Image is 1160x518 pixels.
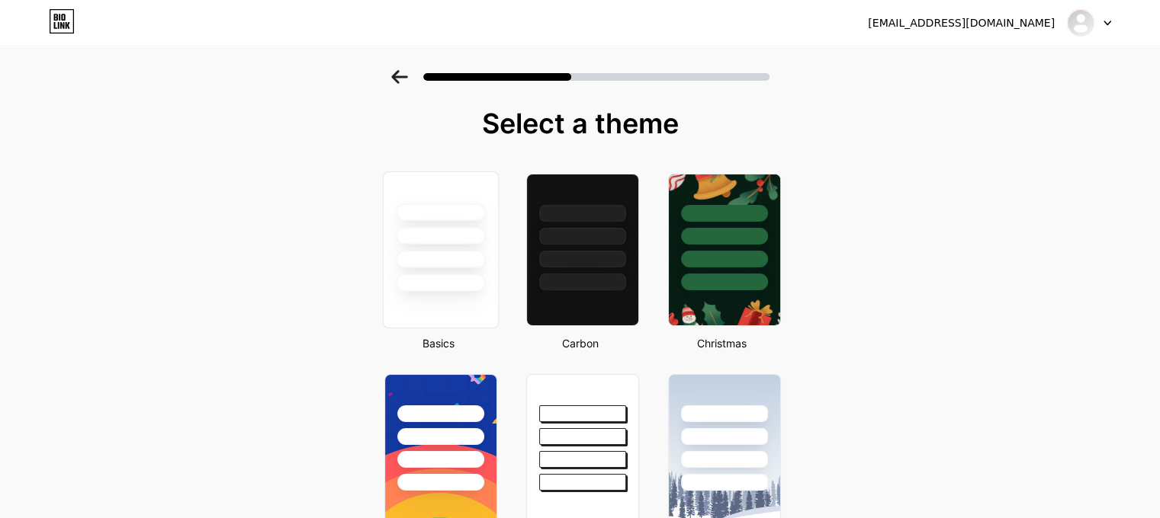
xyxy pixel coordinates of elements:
div: [EMAIL_ADDRESS][DOMAIN_NAME] [868,15,1055,31]
div: Christmas [664,335,781,351]
div: Basics [380,335,497,351]
div: Carbon [522,335,639,351]
div: Select a theme [378,108,782,139]
img: bathroomaffective [1066,8,1095,37]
